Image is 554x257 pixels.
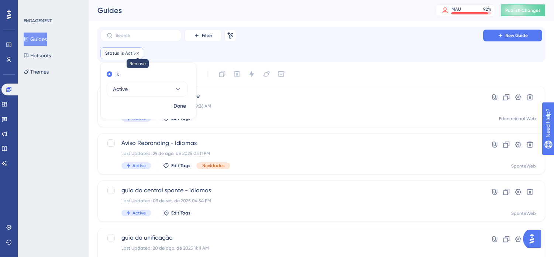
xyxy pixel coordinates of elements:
[483,30,542,41] button: New Guide
[17,2,46,11] span: Need Help?
[97,5,417,16] div: Guides
[24,33,47,46] button: Guides
[483,6,491,12] div: 92 %
[121,103,462,109] div: Last Updated: 21 de ago. de 2025 09:36 AM
[173,102,186,111] span: Done
[171,210,190,216] span: Edit Tags
[121,233,462,242] span: guia da unificação
[133,210,146,216] span: Active
[506,33,528,38] span: New Guide
[116,70,119,79] label: is
[185,30,221,41] button: Filter
[511,210,536,216] div: SponteWeb
[202,33,212,38] span: Filter
[163,210,190,216] button: Edit Tags
[505,7,541,13] span: Publish Changes
[121,245,462,251] div: Last Updated: 20 de ago. de 2025 11:11 AM
[125,50,138,56] span: Active
[171,163,190,169] span: Edit Tags
[116,33,175,38] input: Search
[105,50,119,56] span: Status
[163,163,190,169] button: Edit Tags
[121,50,124,56] span: is
[107,82,188,97] button: Active
[24,18,52,24] div: ENGAGEMENT
[133,163,146,169] span: Active
[523,228,545,250] iframe: UserGuiding AI Assistant Launcher
[121,139,462,148] span: Aviso Rebranding - Idiomas
[121,186,462,195] span: guia da central sponte - idiomas
[24,49,51,62] button: Hotspots
[499,116,536,122] div: Educacional Web
[511,163,536,169] div: SponteWeb
[24,65,49,78] button: Themes
[121,91,462,100] span: edu - guia da central sponte
[121,198,462,204] div: Last Updated: 03 de set. de 2025 04:54 PM
[501,4,545,16] button: Publish Changes
[121,151,462,156] div: Last Updated: 29 de ago. de 2025 03:11 PM
[113,85,128,94] span: Active
[451,6,461,12] div: MAU
[202,163,224,169] span: Novidades
[169,99,190,113] button: Done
